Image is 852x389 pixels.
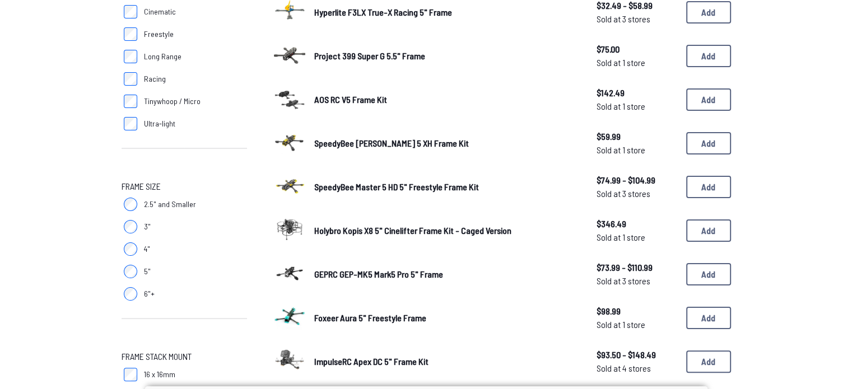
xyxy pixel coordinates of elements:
[314,50,425,61] span: Project 399 Super G 5.5" Frame
[597,362,677,375] span: Sold at 4 stores
[314,94,387,105] span: AOS RC V5 Frame Kit
[314,225,511,236] span: Holybro Kopis X8 5" Cinelifter Frame Kit - Caged Version
[314,138,469,148] span: SpeedyBee [PERSON_NAME] 5 XH Frame Kit
[314,311,579,325] a: Foxeer Aura 5" Freestyle Frame
[124,72,137,86] input: Racing
[597,43,677,56] span: $75.00
[597,12,677,26] span: Sold at 3 stores
[597,86,677,100] span: $142.49
[314,356,429,367] span: ImpulseRC Apex DC 5" Frame Kit
[274,344,305,376] img: image
[144,51,181,62] span: Long Range
[124,265,137,278] input: 5"
[597,130,677,143] span: $59.99
[144,369,175,380] span: 16 x 16mm
[124,242,137,256] input: 4"
[274,39,305,73] a: image
[274,301,305,335] a: image
[274,170,305,201] img: image
[686,132,731,154] button: Add
[314,137,579,150] a: SpeedyBee [PERSON_NAME] 5 XH Frame Kit
[274,82,305,117] a: image
[122,350,192,363] span: Frame Stack Mount
[274,126,305,161] a: image
[597,348,677,362] span: $93.50 - $148.49
[314,181,479,192] span: SpeedyBee Master 5 HD 5" Freestyle Frame Kit
[597,56,677,69] span: Sold at 1 store
[686,307,731,329] button: Add
[597,318,677,331] span: Sold at 1 store
[124,50,137,63] input: Long Range
[274,82,305,114] img: image
[686,1,731,24] button: Add
[686,176,731,198] button: Add
[274,213,305,248] a: image
[314,6,579,19] a: Hyperlite F3LX True-X Racing 5" Frame
[274,301,305,332] img: image
[314,224,579,237] a: Holybro Kopis X8 5" Cinelifter Frame Kit - Caged Version
[686,350,731,373] button: Add
[124,117,137,130] input: Ultra-light
[314,180,579,194] a: SpeedyBee Master 5 HD 5" Freestyle Frame Kit
[144,6,176,17] span: Cinematic
[144,266,151,277] span: 5"
[597,304,677,318] span: $98.99
[124,220,137,233] input: 3"
[274,170,305,204] a: image
[314,355,579,368] a: ImpulseRC Apex DC 5" Frame Kit
[314,7,452,17] span: Hyperlite F3LX True-X Racing 5" Frame
[314,312,426,323] span: Foxeer Aura 5" Freestyle Frame
[274,213,305,245] img: image
[274,126,305,157] img: image
[597,261,677,274] span: $73.99 - $110.99
[144,199,196,210] span: 2.5" and Smaller
[314,268,579,281] a: GEPRC GEP-MK5 Mark5 Pro 5" Frame
[686,88,731,111] button: Add
[124,95,137,108] input: Tinywhoop / Micro
[314,49,579,63] a: Project 399 Super G 5.5" Frame
[144,221,151,232] span: 3"
[314,93,579,106] a: AOS RC V5 Frame Kit
[274,257,305,288] img: image
[597,174,677,187] span: $74.99 - $104.99
[597,187,677,200] span: Sold at 3 stores
[274,257,305,292] a: image
[597,100,677,113] span: Sold at 1 store
[124,198,137,211] input: 2.5" and Smaller
[597,231,677,244] span: Sold at 1 store
[124,5,137,18] input: Cinematic
[314,269,443,279] span: GEPRC GEP-MK5 Mark5 Pro 5" Frame
[144,288,155,299] span: 6"+
[144,96,201,107] span: Tinywhoop / Micro
[124,368,137,381] input: 16 x 16mm
[686,45,731,67] button: Add
[597,217,677,231] span: $346.49
[124,27,137,41] input: Freestyle
[144,73,166,85] span: Racing
[274,344,305,379] a: image
[124,287,137,301] input: 6"+
[274,39,305,70] img: image
[144,29,174,40] span: Freestyle
[597,143,677,157] span: Sold at 1 store
[686,219,731,242] button: Add
[686,263,731,285] button: Add
[144,118,175,129] span: Ultra-light
[122,180,161,193] span: Frame Size
[597,274,677,288] span: Sold at 3 stores
[144,243,150,255] span: 4"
